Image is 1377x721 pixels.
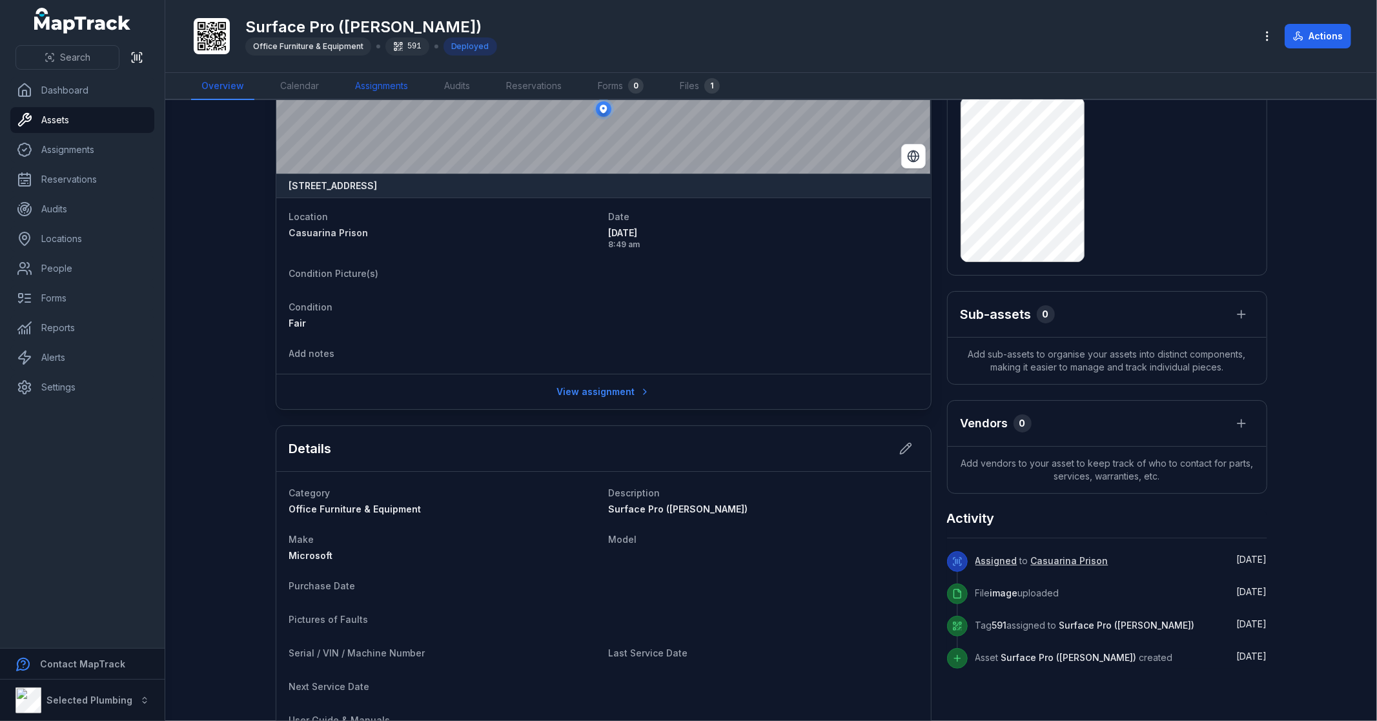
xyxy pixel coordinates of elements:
[434,73,480,100] a: Audits
[975,652,1173,663] span: Asset created
[961,305,1032,323] h2: Sub-assets
[10,315,154,341] a: Reports
[609,534,637,545] span: Model
[1237,554,1267,565] span: [DATE]
[191,73,254,100] a: Overview
[10,345,154,371] a: Alerts
[990,587,1018,598] span: image
[289,580,356,591] span: Purchase Date
[289,534,314,545] span: Make
[10,285,154,311] a: Forms
[289,550,333,561] span: Microsoft
[975,620,1195,631] span: Tag assigned to
[609,239,918,250] span: 8:49 am
[40,658,125,669] strong: Contact MapTrack
[975,555,1108,566] span: to
[609,227,918,250] time: 5/16/2025, 8:49:26 AM
[609,503,748,514] span: Surface Pro ([PERSON_NAME])
[289,440,332,458] h2: Details
[60,51,90,64] span: Search
[548,380,658,404] a: View assignment
[609,487,660,498] span: Description
[961,414,1008,432] h3: Vendors
[1237,554,1267,565] time: 5/16/2025, 8:49:26 AM
[1037,305,1055,323] div: 0
[10,167,154,192] a: Reservations
[948,338,1267,384] span: Add sub-assets to organise your assets into distinct components, making it easier to manage and t...
[669,73,730,100] a: Files1
[948,447,1267,493] span: Add vendors to your asset to keep track of who to contact for parts, services, warranties, etc.
[34,8,131,34] a: MapTrack
[289,268,379,279] span: Condition Picture(s)
[704,78,720,94] div: 1
[975,554,1017,567] a: Assigned
[10,107,154,133] a: Assets
[10,137,154,163] a: Assignments
[345,73,418,100] a: Assignments
[253,41,363,51] span: Office Furniture & Equipment
[609,647,688,658] span: Last Service Date
[276,45,931,174] canvas: Map
[1237,618,1267,629] time: 5/16/2025, 8:49:07 AM
[1237,651,1267,662] time: 5/16/2025, 8:49:07 AM
[289,227,598,239] a: Casuarina Prison
[496,73,572,100] a: Reservations
[245,17,497,37] h1: Surface Pro ([PERSON_NAME])
[289,301,333,312] span: Condition
[10,77,154,103] a: Dashboard
[1237,651,1267,662] span: [DATE]
[1001,652,1137,663] span: Surface Pro ([PERSON_NAME])
[10,226,154,252] a: Locations
[587,73,654,100] a: Forms0
[1285,24,1351,48] button: Actions
[628,78,644,94] div: 0
[289,318,307,329] span: Fair
[15,45,119,70] button: Search
[992,620,1007,631] span: 591
[289,503,422,514] span: Office Furniture & Equipment
[270,73,329,100] a: Calendar
[289,681,370,692] span: Next Service Date
[609,211,630,222] span: Date
[289,614,369,625] span: Pictures of Faults
[444,37,497,56] div: Deployed
[46,695,132,706] strong: Selected Plumbing
[975,587,1059,598] span: File uploaded
[385,37,429,56] div: 591
[289,487,331,498] span: Category
[289,227,369,238] span: Casuarina Prison
[10,256,154,281] a: People
[1237,618,1267,629] span: [DATE]
[947,509,995,527] h2: Activity
[10,196,154,222] a: Audits
[901,144,926,168] button: Switch to Satellite View
[289,348,335,359] span: Add notes
[289,211,329,222] span: Location
[1014,414,1032,432] div: 0
[1059,620,1195,631] span: Surface Pro ([PERSON_NAME])
[1237,586,1267,597] span: [DATE]
[289,647,425,658] span: Serial / VIN / Machine Number
[1237,586,1267,597] time: 5/16/2025, 8:49:19 AM
[10,374,154,400] a: Settings
[1031,554,1108,567] a: Casuarina Prison
[609,227,918,239] span: [DATE]
[289,179,378,192] strong: [STREET_ADDRESS]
